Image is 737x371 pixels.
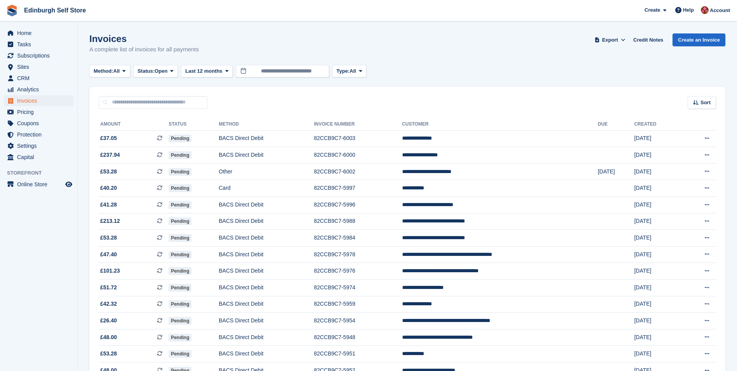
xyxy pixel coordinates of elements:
a: menu [4,50,73,61]
td: [DATE] [634,230,681,247]
span: Pending [169,217,192,225]
a: menu [4,107,73,117]
span: Pending [169,135,192,142]
a: menu [4,152,73,163]
a: Create an Invoice [673,33,725,46]
td: [DATE] [598,163,634,180]
td: [DATE] [634,246,681,263]
span: All [113,67,120,75]
span: Method: [94,67,113,75]
td: BACS Direct Debit [219,230,314,247]
span: Pending [169,201,192,209]
td: 82CCB9C7-5951 [314,346,402,362]
span: Pending [169,184,192,192]
a: menu [4,28,73,38]
span: Pending [169,317,192,325]
span: Last 12 months [185,67,222,75]
span: £53.28 [100,350,117,358]
th: Created [634,118,681,131]
td: Other [219,163,314,180]
a: menu [4,118,73,129]
span: Status: [138,67,155,75]
span: Subscriptions [17,50,64,61]
a: menu [4,95,73,106]
a: menu [4,179,73,190]
p: A complete list of invoices for all payments [89,45,199,54]
td: [DATE] [634,280,681,296]
td: BACS Direct Debit [219,263,314,280]
span: Pending [169,334,192,341]
span: Export [602,36,618,44]
span: Pending [169,300,192,308]
a: Credit Notes [630,33,666,46]
span: Online Store [17,179,64,190]
span: Coupons [17,118,64,129]
td: [DATE] [634,163,681,180]
td: 82CCB9C7-5988 [314,213,402,230]
td: 82CCB9C7-5978 [314,246,402,263]
td: BACS Direct Debit [219,296,314,313]
span: Pending [169,284,192,292]
td: 82CCB9C7-5984 [314,230,402,247]
td: BACS Direct Debit [219,313,314,329]
span: Analytics [17,84,64,95]
td: [DATE] [634,130,681,147]
img: stora-icon-8386f47178a22dfd0bd8f6a31ec36ba5ce8667c1dd55bd0f319d3a0aa187defe.svg [6,5,18,16]
span: £37.05 [100,134,117,142]
h1: Invoices [89,33,199,44]
a: Preview store [64,180,73,189]
span: £26.40 [100,317,117,325]
td: [DATE] [634,313,681,329]
span: Sites [17,61,64,72]
td: BACS Direct Debit [219,213,314,230]
span: £213.12 [100,217,120,225]
td: [DATE] [634,346,681,362]
span: £40.20 [100,184,117,192]
td: BACS Direct Debit [219,197,314,213]
a: menu [4,61,73,72]
td: 82CCB9C7-5954 [314,313,402,329]
span: Sort [700,99,711,107]
th: Amount [99,118,169,131]
td: [DATE] [634,197,681,213]
span: Pending [169,234,192,242]
th: Method [219,118,314,131]
a: menu [4,73,73,84]
span: Invoices [17,95,64,106]
span: £237.94 [100,151,120,159]
span: Type: [336,67,350,75]
td: 82CCB9C7-5959 [314,296,402,313]
button: Last 12 months [181,65,233,78]
td: 82CCB9C7-5997 [314,180,402,197]
td: [DATE] [634,180,681,197]
td: [DATE] [634,213,681,230]
span: Open [155,67,167,75]
td: Card [219,180,314,197]
td: BACS Direct Debit [219,130,314,147]
a: menu [4,39,73,50]
span: CRM [17,73,64,84]
a: menu [4,129,73,140]
span: Pricing [17,107,64,117]
span: Create [645,6,660,14]
span: Capital [17,152,64,163]
td: [DATE] [634,296,681,313]
td: 82CCB9C7-5996 [314,197,402,213]
button: Status: Open [133,65,178,78]
span: Tasks [17,39,64,50]
span: £53.28 [100,168,117,176]
span: Settings [17,140,64,151]
th: Customer [402,118,598,131]
a: menu [4,84,73,95]
span: Pending [169,267,192,275]
span: £51.72 [100,283,117,292]
span: £42.32 [100,300,117,308]
td: 82CCB9C7-6003 [314,130,402,147]
th: Status [169,118,219,131]
td: BACS Direct Debit [219,147,314,164]
span: Account [710,7,730,14]
span: £47.40 [100,250,117,259]
span: Storefront [7,169,77,177]
span: Pending [169,168,192,176]
span: All [350,67,356,75]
